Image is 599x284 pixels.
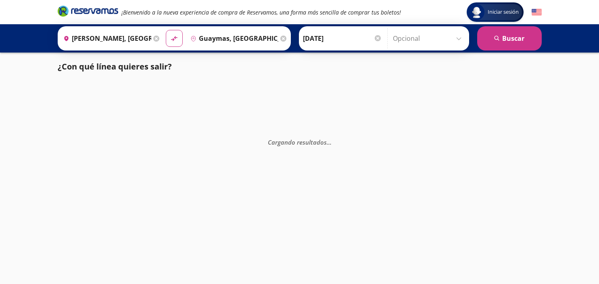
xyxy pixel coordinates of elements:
[484,8,522,16] span: Iniciar sesión
[303,28,382,48] input: Elegir Fecha
[60,28,151,48] input: Buscar Origen
[268,138,332,146] em: Cargando resultados
[532,7,542,17] button: English
[58,61,172,73] p: ¿Con qué línea quieres salir?
[477,26,542,50] button: Buscar
[330,138,332,146] span: .
[187,28,278,48] input: Buscar Destino
[58,5,118,19] a: Brand Logo
[327,138,328,146] span: .
[393,28,465,48] input: Opcional
[121,8,401,16] em: ¡Bienvenido a la nueva experiencia de compra de Reservamos, una forma más sencilla de comprar tus...
[58,5,118,17] i: Brand Logo
[328,138,330,146] span: .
